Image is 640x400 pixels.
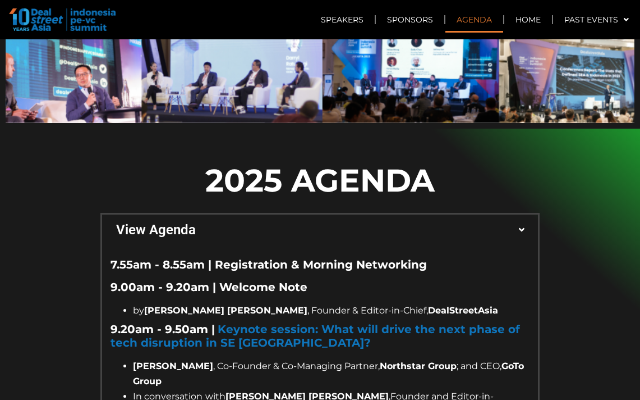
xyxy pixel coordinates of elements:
strong: 7.55am - 8.55am | Registration & Morning Networking [110,258,427,271]
span: , Co-Founder & Co-Managing Partner, [213,361,380,371]
a: Past Events [553,7,640,33]
a: Speakers [310,7,375,33]
strong: DealStreetAsia [428,305,498,316]
strong: 9.20am - 9.50am | [110,322,215,336]
a: Agenda [445,7,503,33]
span: View Agenda [116,223,519,237]
strong: 9.00am - 9.20am | Welcome Note [110,280,307,294]
li: by , Founder & Editor-in-Chief, [133,303,530,318]
p: 2025 AGENDA [100,157,540,204]
span: [PERSON_NAME] [133,361,213,371]
a: Sponsors [376,7,444,33]
a: Keynote session: What will drive the next phase of tech disruption in SE [GEOGRAPHIC_DATA]? [110,322,520,349]
span: Northstar Group [380,361,457,371]
span: ; and CEO, [457,361,501,371]
a: Home [504,7,552,33]
strong: [PERSON_NAME] [PERSON_NAME] [144,305,307,316]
